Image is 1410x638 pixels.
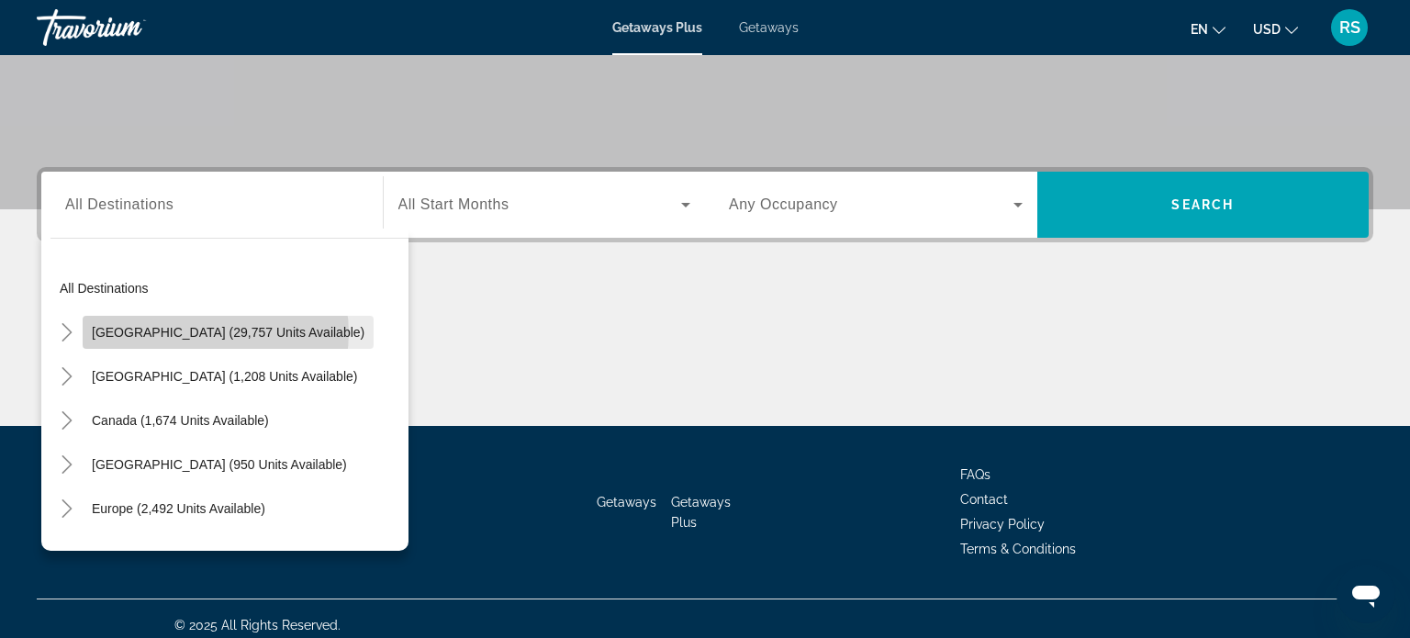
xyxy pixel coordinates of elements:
button: User Menu [1326,8,1373,47]
span: en [1191,22,1208,37]
a: Contact [960,492,1008,507]
span: USD [1253,22,1281,37]
iframe: Button to launch messaging window [1337,565,1395,623]
button: Search [1037,172,1370,238]
span: Search [1171,197,1234,212]
button: Toggle United States (29,757 units available) [50,317,83,349]
button: Toggle Europe (2,492 units available) [50,493,83,525]
a: Getaways [597,495,656,509]
span: © 2025 All Rights Reserved. [174,618,341,632]
span: Canada (1,674 units available) [92,413,269,428]
span: Europe (2,492 units available) [92,501,265,516]
a: Getaways Plus [671,495,731,530]
span: Any Occupancy [729,196,838,212]
span: All Destinations [65,196,173,212]
button: Toggle Australia (214 units available) [50,537,83,569]
button: [GEOGRAPHIC_DATA] (214 units available) [83,536,356,569]
a: Terms & Conditions [960,542,1076,556]
span: All Start Months [398,196,509,212]
button: Toggle Mexico (1,208 units available) [50,361,83,393]
a: Privacy Policy [960,517,1045,532]
a: FAQs [960,467,990,482]
button: Toggle Canada (1,674 units available) [50,405,83,437]
span: [GEOGRAPHIC_DATA] (29,757 units available) [92,325,364,340]
div: Search widget [41,172,1369,238]
span: [GEOGRAPHIC_DATA] (1,208 units available) [92,369,357,384]
button: Europe (2,492 units available) [83,492,274,525]
span: [GEOGRAPHIC_DATA] (950 units available) [92,457,347,472]
button: [GEOGRAPHIC_DATA] (29,757 units available) [83,316,374,349]
button: All destinations [50,272,408,305]
a: Getaways [739,20,799,35]
span: All destinations [60,281,149,296]
button: Change currency [1253,16,1298,42]
button: [GEOGRAPHIC_DATA] (950 units available) [83,448,356,481]
a: Getaways Plus [612,20,702,35]
button: Toggle Caribbean & Atlantic Islands (950 units available) [50,449,83,481]
button: Canada (1,674 units available) [83,404,278,437]
button: Change language [1191,16,1225,42]
button: [GEOGRAPHIC_DATA] (1,208 units available) [83,360,366,393]
a: Travorium [37,4,220,51]
span: RS [1339,18,1360,37]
